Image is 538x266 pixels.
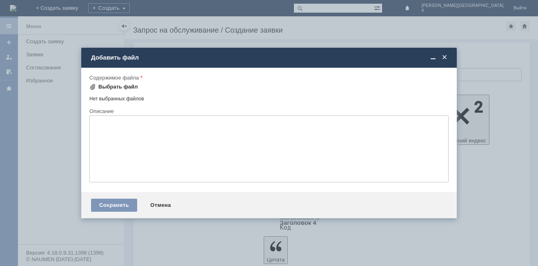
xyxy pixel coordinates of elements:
[89,93,449,102] div: Нет выбранных файлов
[89,75,447,80] div: Содержимое файла
[440,54,449,61] span: Закрыть
[91,54,449,61] div: Добавить файл
[89,109,447,114] div: Описание
[98,84,138,90] div: Выбрать файл
[429,54,437,61] span: Свернуть (Ctrl + M)
[3,3,119,10] div: прошу отложить отложенный чек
